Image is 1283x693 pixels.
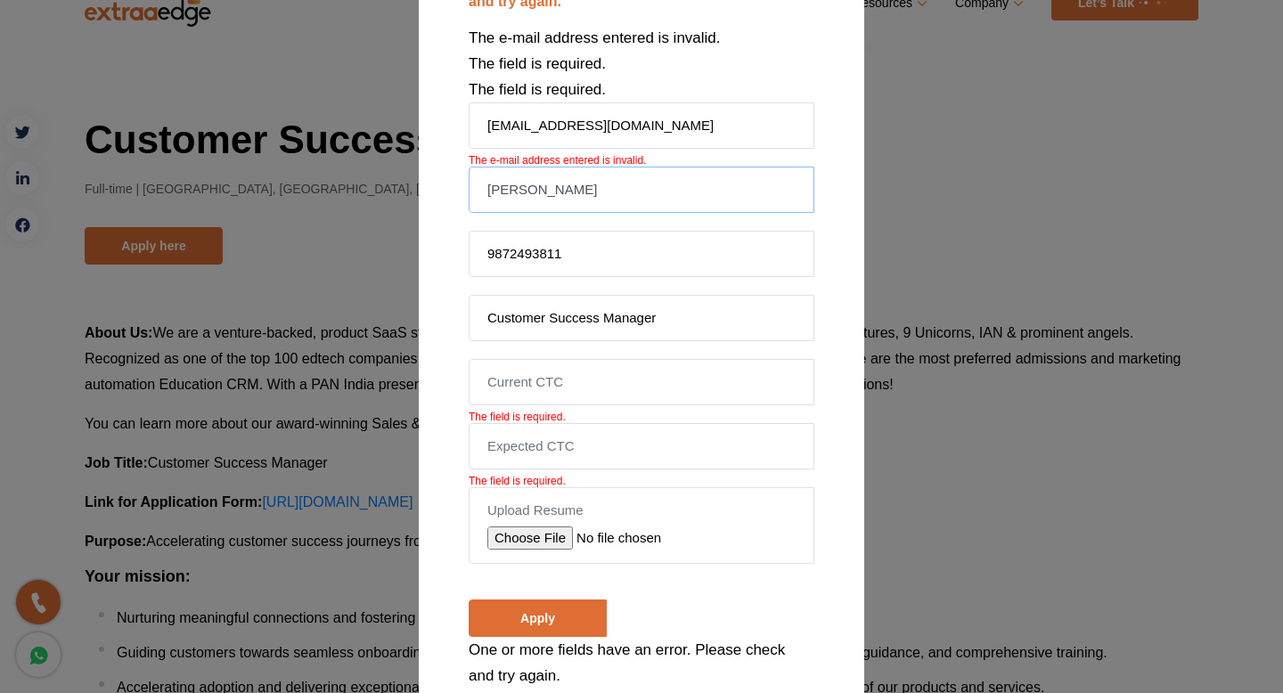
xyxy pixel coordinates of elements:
[469,423,814,469] input: Expected CTC
[469,77,814,102] li: The field is required.
[469,359,814,405] input: Current CTC
[469,231,814,277] input: Mobile
[469,295,814,341] input: Position
[469,637,814,689] div: One or more fields have an error. Please check and try again.
[469,411,566,423] span: The field is required.
[469,167,814,213] input: Name
[469,25,814,51] li: The e-mail address entered is invalid.
[469,475,566,487] span: The field is required.
[469,599,607,637] input: Apply
[469,51,814,77] li: The field is required.
[487,501,796,519] label: Upload Resume
[469,102,814,149] input: Email
[469,154,646,167] span: The e-mail address entered is invalid.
